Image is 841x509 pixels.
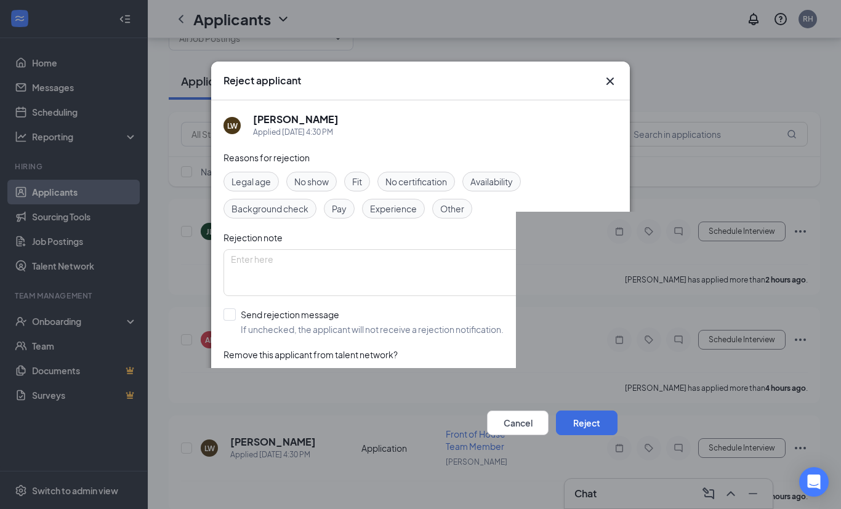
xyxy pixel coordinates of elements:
[223,232,283,243] span: Rejection note
[223,349,398,360] span: Remove this applicant from talent network?
[352,175,362,188] span: Fit
[470,175,513,188] span: Availability
[253,126,339,138] div: Applied [DATE] 4:30 PM
[603,74,618,89] svg: Cross
[440,202,464,215] span: Other
[223,152,310,163] span: Reasons for rejection
[253,113,339,126] h5: [PERSON_NAME]
[799,467,829,497] div: Open Intercom Messenger
[332,202,347,215] span: Pay
[556,411,618,435] button: Reject
[231,175,271,188] span: Legal age
[370,202,417,215] span: Experience
[231,202,308,215] span: Background check
[603,74,618,89] button: Close
[223,74,301,87] h3: Reject applicant
[227,121,238,131] div: LW
[294,175,329,188] span: No show
[253,371,268,386] span: Yes
[385,175,447,188] span: No certification
[487,411,549,435] button: Cancel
